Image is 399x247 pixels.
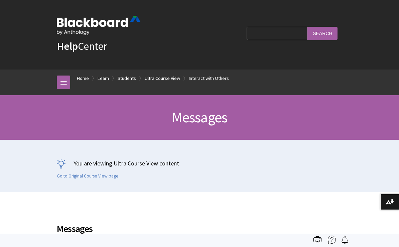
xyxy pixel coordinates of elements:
[57,159,342,167] p: You are viewing Ultra Course View content
[77,74,89,83] a: Home
[145,74,180,83] a: Ultra Course View
[57,39,78,53] strong: Help
[189,74,229,83] a: Interact with Others
[307,27,338,40] input: Search
[57,222,342,236] span: Messages
[57,173,120,179] a: Go to Original Course View page.
[341,236,349,244] img: Follow this page
[313,236,321,244] img: Print
[98,74,109,83] a: Learn
[57,39,107,53] a: HelpCenter
[57,16,140,35] img: Blackboard by Anthology
[118,74,136,83] a: Students
[172,108,228,126] span: Messages
[328,236,336,244] img: More help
